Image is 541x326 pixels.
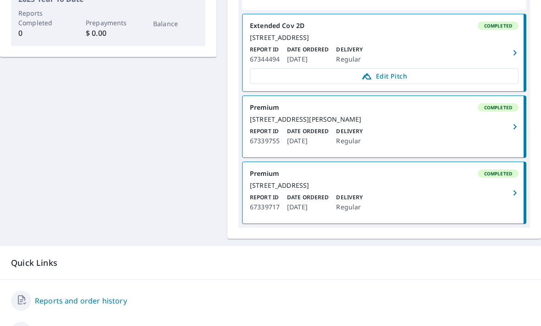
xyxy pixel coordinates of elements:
span: Completed [479,170,518,177]
p: Report ID [250,193,280,202]
a: Edit Pitch [250,68,519,84]
div: [STREET_ADDRESS] [250,181,519,190]
a: PremiumCompleted[STREET_ADDRESS][PERSON_NAME]Report ID67339755Date Ordered[DATE]DeliveryRegular [243,96,526,157]
p: Regular [336,54,363,65]
p: Regular [336,202,363,213]
p: Delivery [336,127,363,135]
p: $ 0.00 [86,28,131,39]
p: Delivery [336,45,363,54]
p: Report ID [250,127,280,135]
p: Prepayments [86,18,131,28]
p: 0 [18,28,63,39]
div: [STREET_ADDRESS][PERSON_NAME] [250,115,519,124]
a: Reports and order history [35,295,127,306]
p: 67339717 [250,202,280,213]
p: [DATE] [287,54,329,65]
div: Premium [250,169,519,178]
p: Report ID [250,45,280,54]
span: Edit Pitch [256,71,513,82]
p: 67339755 [250,135,280,146]
p: Date Ordered [287,193,329,202]
a: Extended Cov 2DCompleted[STREET_ADDRESS]Report ID67344494Date Ordered[DATE]DeliveryRegularEdit Pitch [243,14,526,91]
p: Balance [153,19,198,28]
p: Date Ordered [287,45,329,54]
p: Date Ordered [287,127,329,135]
p: Delivery [336,193,363,202]
p: Quick Links [11,257,530,269]
p: 67344494 [250,54,280,65]
div: Premium [250,103,519,112]
p: [DATE] [287,202,329,213]
div: Extended Cov 2D [250,22,519,30]
div: [STREET_ADDRESS] [250,34,519,42]
p: Reports Completed [18,8,63,28]
a: PremiumCompleted[STREET_ADDRESS]Report ID67339717Date Ordered[DATE]DeliveryRegular [243,162,526,224]
span: Completed [479,104,518,111]
p: Regular [336,135,363,146]
p: [DATE] [287,135,329,146]
span: Completed [479,22,518,29]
